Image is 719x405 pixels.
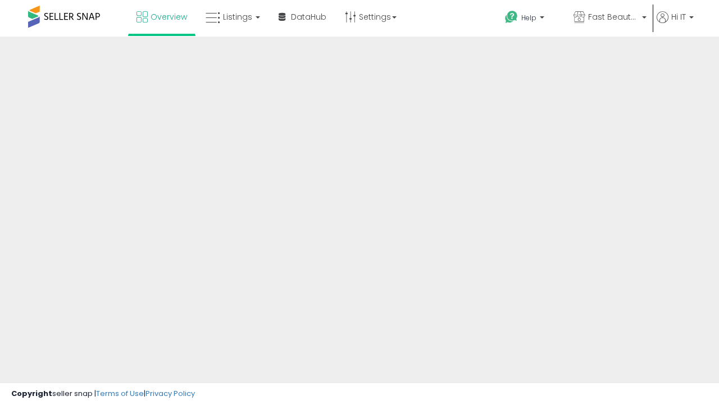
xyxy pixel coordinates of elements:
[504,10,518,24] i: Get Help
[671,11,686,22] span: Hi IT
[151,11,187,22] span: Overview
[657,11,694,37] a: Hi IT
[223,11,252,22] span: Listings
[496,2,563,37] a: Help
[291,11,326,22] span: DataHub
[11,389,195,399] div: seller snap | |
[96,388,144,399] a: Terms of Use
[145,388,195,399] a: Privacy Policy
[521,13,536,22] span: Help
[588,11,639,22] span: Fast Beauty ([GEOGRAPHIC_DATA])
[11,388,52,399] strong: Copyright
